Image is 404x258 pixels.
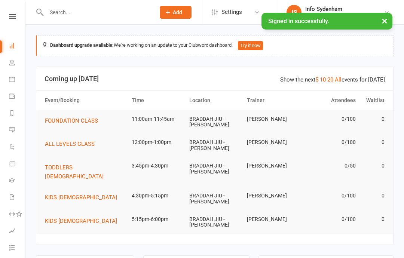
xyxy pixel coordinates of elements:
[244,91,301,110] th: Trainer
[301,187,359,205] td: 0/100
[160,6,192,19] button: Add
[359,133,388,151] td: 0
[305,6,384,12] div: Info Sydenham
[45,116,103,125] button: FOUNDATION CLASS
[45,216,122,225] button: KIDS [DEMOGRAPHIC_DATA]
[128,91,186,110] th: Time
[9,38,26,55] a: Dashboard
[44,7,150,18] input: Search...
[315,76,318,83] a: 5
[45,141,95,147] span: ALL LEVELS CLASS
[45,164,104,180] span: TODDLERS [DEMOGRAPHIC_DATA]
[335,76,342,83] a: All
[45,139,100,148] button: ALL LEVELS CLASS
[45,194,117,201] span: KIDS [DEMOGRAPHIC_DATA]
[301,211,359,228] td: 0/100
[45,163,125,181] button: TODDLERS [DEMOGRAPHIC_DATA]
[9,55,26,72] a: People
[287,5,302,20] div: IS
[9,105,26,122] a: Reports
[359,187,388,205] td: 0
[238,41,263,50] button: Try it now
[128,157,186,175] td: 3:45pm-4:30pm
[173,9,182,15] span: Add
[244,187,301,205] td: [PERSON_NAME]
[244,157,301,175] td: [PERSON_NAME]
[268,18,329,25] span: Signed in successfully.
[9,72,26,89] a: Calendar
[45,193,122,202] button: KIDS [DEMOGRAPHIC_DATA]
[9,89,26,105] a: Payments
[186,133,244,157] td: BRADDAH JIU - [PERSON_NAME]
[378,13,391,29] button: ×
[42,91,128,110] th: Event/Booking
[244,110,301,128] td: [PERSON_NAME]
[36,35,394,56] div: We're working on an update to your Clubworx dashboard.
[320,76,326,83] a: 10
[221,4,242,21] span: Settings
[45,218,117,224] span: KIDS [DEMOGRAPHIC_DATA]
[301,110,359,128] td: 0/100
[359,157,388,175] td: 0
[244,133,301,151] td: [PERSON_NAME]
[128,211,186,228] td: 5:15pm-6:00pm
[280,75,385,84] div: Show the next events for [DATE]
[327,76,333,83] a: 20
[50,42,114,48] strong: Dashboard upgrade available:
[186,91,244,110] th: Location
[128,133,186,151] td: 12:00pm-1:00pm
[128,187,186,205] td: 4:30pm-5:15pm
[305,12,384,19] div: [PERSON_NAME] Jitsu Sydenham
[359,211,388,228] td: 0
[301,133,359,151] td: 0/100
[186,157,244,181] td: BRADDAH JIU - [PERSON_NAME]
[359,110,388,128] td: 0
[9,156,26,173] a: Product Sales
[128,110,186,128] td: 11:00am-11:45am
[359,91,388,110] th: Waitlist
[45,117,98,124] span: FOUNDATION CLASS
[45,75,385,83] h3: Coming up [DATE]
[186,211,244,234] td: BRADDAH JIU - [PERSON_NAME]
[244,211,301,228] td: [PERSON_NAME]
[9,223,26,240] a: Assessments
[301,157,359,175] td: 0/50
[186,187,244,211] td: BRADDAH JIU - [PERSON_NAME]
[301,91,359,110] th: Attendees
[186,110,244,134] td: BRADDAH JIU - [PERSON_NAME]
